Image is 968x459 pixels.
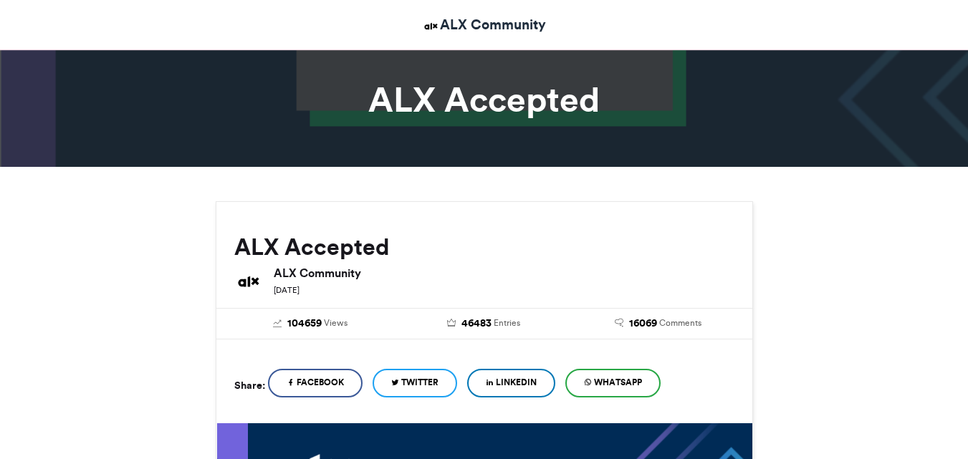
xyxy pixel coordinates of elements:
a: 46483 Entries [408,316,560,332]
h5: Share: [234,376,265,395]
span: Entries [494,317,520,329]
h1: ALX Accepted [87,82,882,117]
a: ALX Community [422,14,546,35]
span: LinkedIn [496,376,537,389]
a: LinkedIn [467,369,555,397]
img: ALX Community [422,17,440,35]
span: Facebook [297,376,344,389]
span: Comments [659,317,701,329]
span: 104659 [287,316,322,332]
small: [DATE] [274,285,299,295]
span: 46483 [461,316,492,332]
a: Twitter [373,369,457,397]
span: WhatsApp [594,376,642,389]
a: Facebook [268,369,363,397]
span: Twitter [401,376,439,389]
span: Views [324,317,348,329]
a: 16069 Comments [582,316,734,332]
h6: ALX Community [274,267,734,279]
a: WhatsApp [565,369,661,397]
span: 16069 [629,316,657,332]
a: 104659 Views [234,316,387,332]
h2: ALX Accepted [234,234,734,260]
img: ALX Community [234,267,263,296]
